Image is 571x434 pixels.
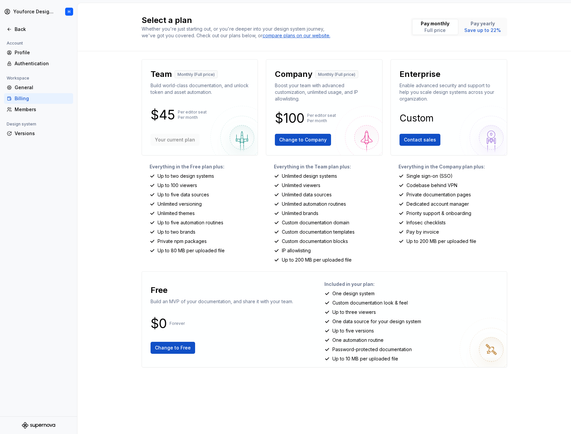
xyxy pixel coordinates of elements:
p: Pay yearly [464,20,501,27]
div: Workspace [4,74,32,82]
p: Unlimited viewers [282,182,320,189]
button: Change to Company [275,134,331,146]
p: Up to five data sources [158,191,209,198]
p: Custom [400,114,434,122]
div: Whether you're just starting out, or you're deeper into your design system journey, we've got you... [142,26,334,39]
p: $45 [151,111,175,119]
p: Pay monthly [421,20,449,27]
div: Authentication [15,60,70,67]
p: Team [151,69,172,80]
div: Profile [15,49,70,56]
p: Per editor seat Per month [307,113,336,123]
p: Unlimited brands [282,210,318,217]
p: Up to two brands [158,229,195,235]
p: Build an MVP of your documentation, and share it with your team. [151,298,293,305]
svg: Supernova Logo [22,422,55,429]
p: Private npm packages [158,238,207,245]
p: Unlimited themes [158,210,195,217]
p: Included in your plan: [324,281,502,288]
a: Authentication [4,58,73,69]
p: $0 [151,320,167,327]
p: Priority support & onboarding [406,210,471,217]
p: Single sign-on (SSO) [406,173,453,179]
span: Change to Free [155,344,191,351]
div: Versions [15,130,70,137]
p: Up to 100 viewers [158,182,197,189]
p: Save up to 22% [464,27,501,34]
p: $100 [275,114,304,122]
p: Up to 80 MB per uploaded file [158,247,225,254]
button: Contact sales [400,134,440,146]
p: Custom documentation look & feel [332,300,408,306]
a: Members [4,104,73,115]
p: Up to 200 MB per uploaded file [406,238,476,245]
a: General [4,82,73,93]
p: One automation routine [332,337,384,343]
p: Per editor seat Per month [178,109,207,120]
span: Change to Company [279,136,327,143]
p: Codebase behind VPN [406,182,457,189]
p: Monthly (Full price) [318,72,355,77]
p: Company [275,69,312,80]
div: Billing [15,95,70,102]
p: Unlimited versioning [158,201,202,207]
p: Boost your team with advanced customization, unlimited usage, and IP allowlisting. [275,82,374,102]
button: Pay yearlySave up to 22% [460,19,506,35]
p: Unlimited design systems [282,173,337,179]
p: Up to three viewers [332,309,376,316]
div: Youforce Design System [13,8,56,15]
p: Infosec checklists [406,219,446,226]
p: Custom documentation templates [282,229,355,235]
a: Profile [4,47,73,58]
a: compare plans on our website. [263,32,330,39]
div: Design system [4,120,39,128]
a: Versions [4,128,73,139]
div: Account [4,39,26,47]
p: One design system [332,290,375,297]
p: Everything in the Company plan plus: [399,163,507,170]
p: IP allowlisting [282,247,311,254]
p: Up to five automation routines [158,219,223,226]
p: Up to two design systems [158,173,214,179]
button: Change to Free [151,342,195,354]
p: Custom documentation domain [282,219,349,226]
p: Enterprise [400,69,440,80]
h2: Select a plan [142,15,403,26]
a: Back [4,24,73,35]
p: One data source for your design system [332,318,421,325]
p: Custom documentation blocks [282,238,348,245]
p: Full price [421,27,449,34]
p: Everything in the Team plan plus: [274,163,383,170]
div: General [15,84,70,91]
p: Forever [170,321,185,326]
p: Pay by invoice [406,229,439,235]
button: Pay monthlyFull price [412,19,458,35]
p: Up to five versions [332,327,374,334]
div: Back [15,26,70,33]
p: Up to 200 MB per uploaded file [282,257,352,263]
p: Private documentation pages [406,191,471,198]
p: Everything in the Free plan plus: [150,163,258,170]
p: Password-protected documentation [332,346,412,353]
span: Contact sales [404,136,436,143]
p: Build world-class documentation, and unlock token and asset automation. [151,82,249,96]
button: Youforce Design SystemH [1,4,76,19]
p: Dedicated account manager [406,201,469,207]
p: Monthly (Full price) [177,72,215,77]
p: Enable advanced security and support to help you scale design systems across your organization. [400,82,498,102]
a: Billing [4,93,73,104]
p: Free [151,285,168,296]
div: Members [15,106,70,113]
p: Unlimited automation routines [282,201,346,207]
p: Unlimited data sources [282,191,332,198]
p: Up to 10 MB per uploaded file [332,355,398,362]
div: H [68,9,70,14]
